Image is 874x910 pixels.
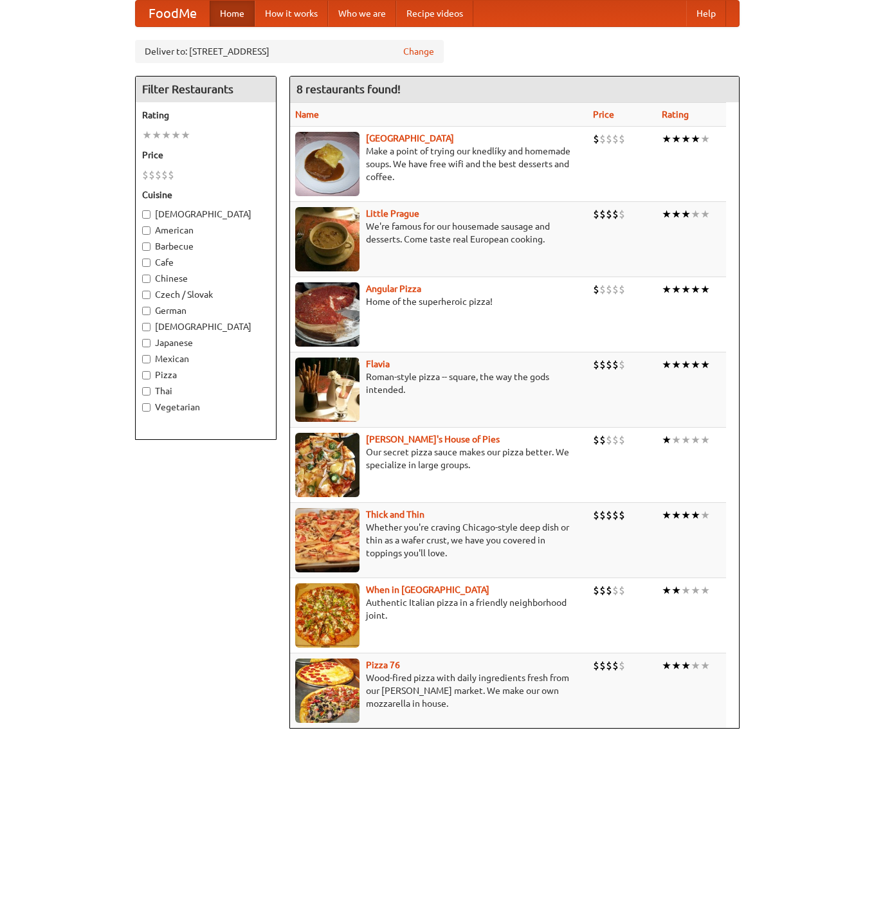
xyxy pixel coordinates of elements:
[681,358,691,372] li: ★
[171,128,181,142] li: ★
[142,226,150,235] input: American
[366,660,400,670] b: Pizza 76
[396,1,473,26] a: Recipe videos
[295,132,360,196] img: czechpoint.jpg
[142,210,150,219] input: [DEMOGRAPHIC_DATA]
[366,133,454,143] a: [GEOGRAPHIC_DATA]
[691,583,700,597] li: ★
[593,508,599,522] li: $
[295,370,583,396] p: Roman-style pizza -- square, the way the gods intended.
[142,323,150,331] input: [DEMOGRAPHIC_DATA]
[142,272,269,285] label: Chinese
[599,358,606,372] li: $
[328,1,396,26] a: Who we are
[136,77,276,102] h4: Filter Restaurants
[662,583,671,597] li: ★
[619,358,625,372] li: $
[295,508,360,572] img: thick.jpg
[612,583,619,597] li: $
[161,168,168,182] li: $
[606,433,612,447] li: $
[606,282,612,296] li: $
[681,282,691,296] li: ★
[295,659,360,723] img: pizza76.jpg
[599,132,606,146] li: $
[142,339,150,347] input: Japanese
[593,358,599,372] li: $
[612,433,619,447] li: $
[181,128,190,142] li: ★
[366,208,419,219] a: Little Prague
[142,403,150,412] input: Vegetarian
[366,509,424,520] b: Thick and Thin
[619,659,625,673] li: $
[671,659,681,673] li: ★
[681,659,691,673] li: ★
[366,585,489,595] a: When in [GEOGRAPHIC_DATA]
[671,433,681,447] li: ★
[142,240,269,253] label: Barbecue
[593,433,599,447] li: $
[671,207,681,221] li: ★
[135,40,444,63] div: Deliver to: [STREET_ADDRESS]
[662,132,671,146] li: ★
[671,583,681,597] li: ★
[366,359,390,369] b: Flavia
[681,132,691,146] li: ★
[295,295,583,308] p: Home of the superheroic pizza!
[662,282,671,296] li: ★
[612,282,619,296] li: $
[691,659,700,673] li: ★
[142,288,269,301] label: Czech / Slovak
[142,149,269,161] h5: Price
[612,358,619,372] li: $
[686,1,726,26] a: Help
[681,508,691,522] li: ★
[142,188,269,201] h5: Cuisine
[700,508,710,522] li: ★
[142,307,150,315] input: German
[700,583,710,597] li: ★
[612,659,619,673] li: $
[691,282,700,296] li: ★
[142,401,269,414] label: Vegetarian
[662,109,689,120] a: Rating
[366,284,421,294] b: Angular Pizza
[210,1,255,26] a: Home
[619,282,625,296] li: $
[599,583,606,597] li: $
[142,304,269,317] label: German
[142,109,269,122] h5: Rating
[681,207,691,221] li: ★
[142,242,150,251] input: Barbecue
[142,369,269,381] label: Pizza
[691,358,700,372] li: ★
[142,259,150,267] input: Cafe
[255,1,328,26] a: How it works
[671,282,681,296] li: ★
[295,433,360,497] img: luigis.jpg
[606,659,612,673] li: $
[168,168,174,182] li: $
[700,659,710,673] li: ★
[606,583,612,597] li: $
[142,168,149,182] li: $
[142,385,269,397] label: Thai
[366,434,500,444] a: [PERSON_NAME]'s House of Pies
[142,208,269,221] label: [DEMOGRAPHIC_DATA]
[295,671,583,710] p: Wood-fired pizza with daily ingredients fresh from our [PERSON_NAME] market. We make our own mozz...
[700,433,710,447] li: ★
[295,207,360,271] img: littleprague.jpg
[142,352,269,365] label: Mexican
[700,282,710,296] li: ★
[593,207,599,221] li: $
[295,145,583,183] p: Make a point of trying our knedlíky and homemade soups. We have free wifi and the best desserts a...
[691,207,700,221] li: ★
[149,168,155,182] li: $
[142,256,269,269] label: Cafe
[691,433,700,447] li: ★
[681,583,691,597] li: ★
[606,132,612,146] li: $
[599,433,606,447] li: $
